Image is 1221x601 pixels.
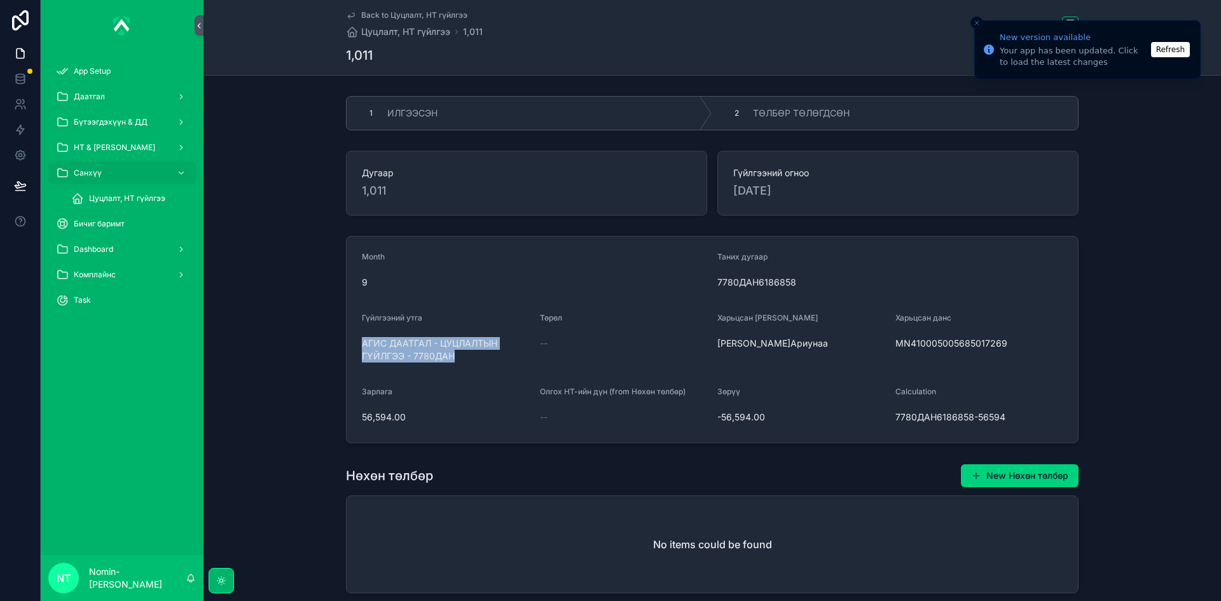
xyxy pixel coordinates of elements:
[48,111,196,134] a: Бүтээгдэхүүн & ДД
[74,142,155,153] span: НТ & [PERSON_NAME]
[895,411,1063,424] span: 7780ДАН6186858-56594
[346,25,450,38] a: Цуцлалт, НТ гүйлгээ
[361,10,467,20] span: Back to Цуцлалт, НТ гүйлгээ
[1000,45,1147,68] div: Your app has been updated. Click to load the latest changes
[361,25,450,38] span: Цуцлалт, НТ гүйлгээ
[753,107,850,120] span: ТӨЛБӨР ТӨЛӨГДСӨН
[89,565,186,591] p: Nomin-[PERSON_NAME]
[48,289,196,312] a: Task
[540,411,548,424] span: --
[362,411,530,424] span: 56,594.00
[362,276,707,289] span: 9
[540,387,686,396] span: Олгох НТ-ийн дүн (from Нөхөн төлбөр)
[362,313,422,322] span: Гүйлгээний утга
[717,252,768,261] span: Таних дугаар
[369,108,373,118] span: 1
[48,136,196,159] a: НТ & [PERSON_NAME]
[717,387,740,396] span: Зөрүү
[387,107,438,120] span: ИЛГЭЭСЭН
[733,182,1063,200] span: [DATE]
[57,570,71,586] span: NT
[74,270,116,280] span: Комплайнс
[540,337,548,350] span: --
[48,263,196,286] a: Комплайнс
[89,193,165,204] span: Цуцлалт, НТ гүйлгээ
[1000,31,1147,44] div: New version available
[362,252,385,261] span: Month
[733,167,1063,179] span: Гүйлгээний огноо
[74,219,125,229] span: Бичиг баримт
[895,387,936,396] span: Calculation
[346,467,433,485] h1: Нөхөн төлбөр
[961,464,1079,487] button: New Нөхөн төлбөр
[362,337,530,363] span: АГИС ДААТГАЛ - ЦУЦЛАЛТЫН ГҮЙЛГЭЭ - 7780ДАН
[74,295,91,305] span: Task
[48,60,196,83] a: App Setup
[362,387,392,396] span: Зарлага
[463,25,483,38] a: 1,011
[48,212,196,235] a: Бичиг баримт
[74,168,102,178] span: Санхүү
[717,337,885,350] span: [PERSON_NAME]Ариунаа
[48,238,196,261] a: Dashboard
[717,276,1063,289] span: 7780ДАН6186858
[895,313,951,322] span: Харьцсан данс
[74,117,148,127] span: Бүтээгдэхүүн & ДД
[970,17,983,29] button: Close toast
[653,537,772,552] h2: No items could be found
[362,182,691,200] span: 1,011
[74,66,111,76] span: App Setup
[717,313,818,322] span: Харьцсан [PERSON_NAME]
[346,10,467,20] a: Back to Цуцлалт, НТ гүйлгээ
[74,92,105,102] span: Даатгал
[362,167,691,179] span: Дугаар
[346,46,373,64] h1: 1,011
[895,337,1063,350] span: MN410005005685017269
[48,85,196,108] a: Даатгал
[113,15,131,36] img: App logo
[540,313,562,322] span: Төрөл
[64,187,196,210] a: Цуцлалт, НТ гүйлгээ
[717,411,885,424] span: -56,594.00
[735,108,739,118] span: 2
[74,244,113,254] span: Dashboard
[1151,42,1190,57] button: Refresh
[48,162,196,184] a: Санхүү
[41,51,203,328] div: scrollable content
